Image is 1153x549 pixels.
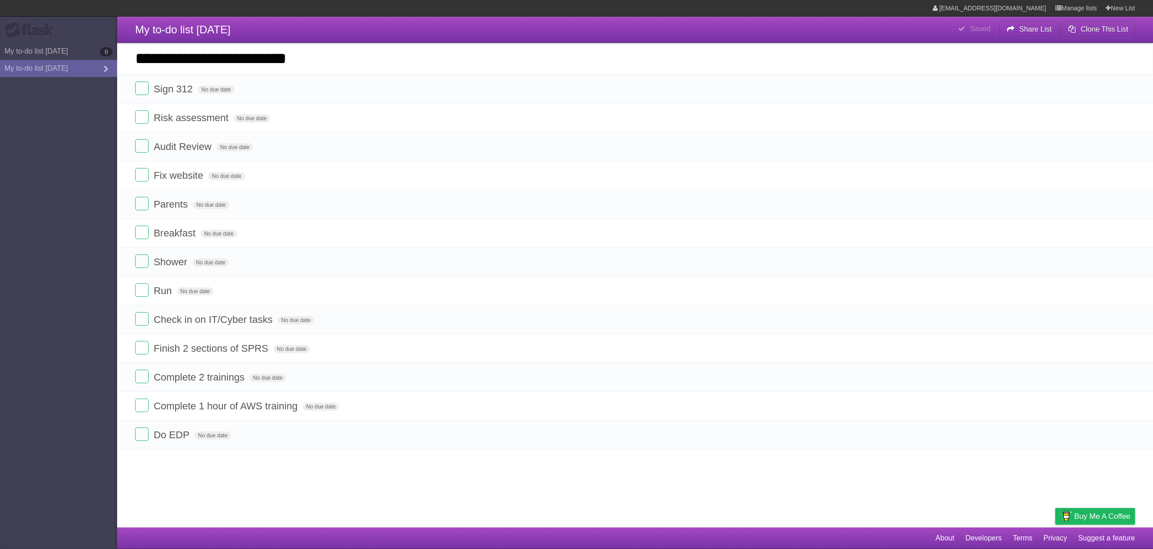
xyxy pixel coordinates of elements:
span: Parents [154,199,190,210]
button: Share List [999,21,1059,37]
label: Done [135,399,149,412]
span: Run [154,285,174,296]
span: No due date [192,259,229,267]
span: Audit Review [154,141,213,152]
span: No due date [273,345,310,353]
label: Done [135,341,149,354]
a: Developers [965,530,1002,547]
span: Complete 1 hour of AWS training [154,400,300,412]
a: Suggest a feature [1078,530,1135,547]
b: Share List [1019,25,1052,33]
span: Check in on IT/Cyber tasks [154,314,275,325]
span: No due date [303,403,339,411]
span: Complete 2 trainings [154,372,247,383]
label: Done [135,370,149,383]
button: Clone This List [1061,21,1135,37]
span: No due date [198,86,234,94]
b: Clone This List [1080,25,1128,33]
label: Done [135,226,149,239]
a: Terms [1013,530,1033,547]
span: Sign 312 [154,83,195,95]
span: Shower [154,256,190,268]
label: Done [135,254,149,268]
img: Buy me a coffee [1060,508,1072,524]
span: No due date [195,431,231,440]
span: Risk assessment [154,112,231,123]
span: Breakfast [154,227,198,239]
label: Done [135,197,149,210]
label: Done [135,82,149,95]
b: 6 [100,47,113,56]
label: Done [135,312,149,326]
a: Buy me a coffee [1055,508,1135,525]
div: Flask [5,22,59,38]
label: Done [135,283,149,297]
span: No due date [208,172,245,180]
span: No due date [217,143,253,151]
span: Do EDP [154,429,191,440]
span: No due date [234,114,270,123]
span: No due date [277,316,314,324]
label: Done [135,168,149,181]
span: No due date [200,230,237,238]
label: Done [135,110,149,124]
span: No due date [250,374,286,382]
span: My to-do list [DATE] [135,23,231,36]
span: Finish 2 sections of SPRS [154,343,270,354]
a: Privacy [1044,530,1067,547]
span: No due date [177,287,213,295]
span: Fix website [154,170,205,181]
a: About [935,530,954,547]
span: No due date [193,201,229,209]
b: Saved [970,25,990,32]
label: Done [135,427,149,441]
span: Buy me a coffee [1074,508,1130,524]
label: Done [135,139,149,153]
